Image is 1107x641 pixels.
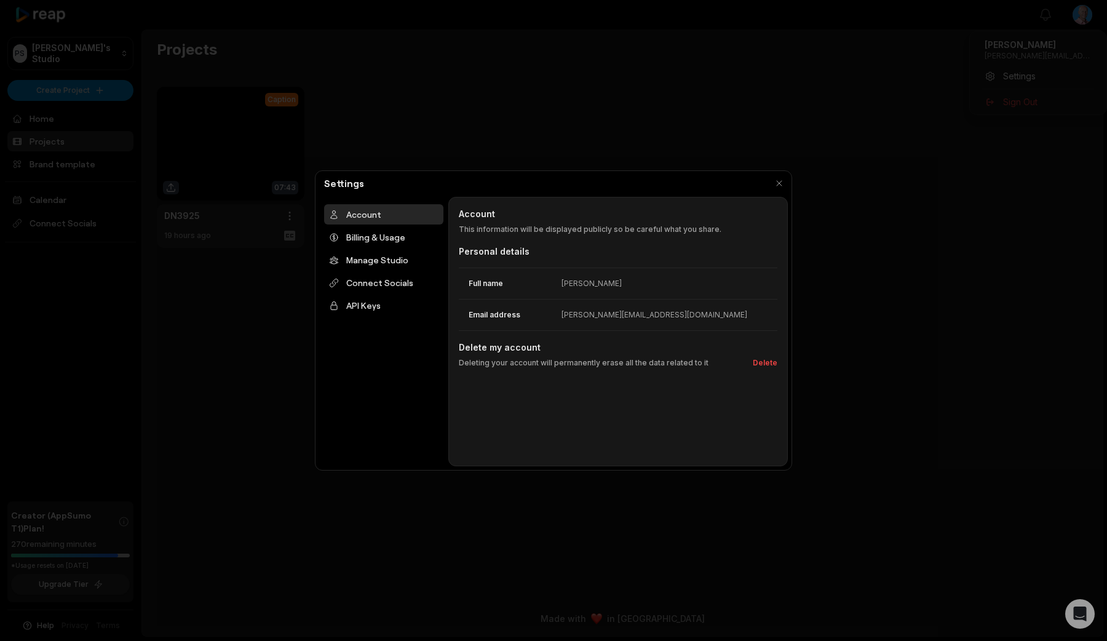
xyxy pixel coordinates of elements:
dt: Full name [459,278,561,289]
div: Personal details [459,245,777,258]
button: Delete [748,357,777,368]
div: Connect Socials [324,273,443,293]
h2: Settings [319,176,369,191]
h2: Account [459,207,777,220]
div: Manage Studio [324,250,443,270]
h2: Delete my account [459,341,777,354]
dt: Email address [459,309,561,320]
div: API Keys [324,295,443,316]
p: Deleting your account will permanently erase all the data related to it [459,357,708,368]
div: Account [324,204,443,225]
div: [PERSON_NAME] [561,278,622,289]
div: Billing & Usage [324,227,443,247]
p: This information will be displayed publicly so be careful what you share. [459,224,777,235]
div: [PERSON_NAME][EMAIL_ADDRESS][DOMAIN_NAME] [561,309,747,320]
